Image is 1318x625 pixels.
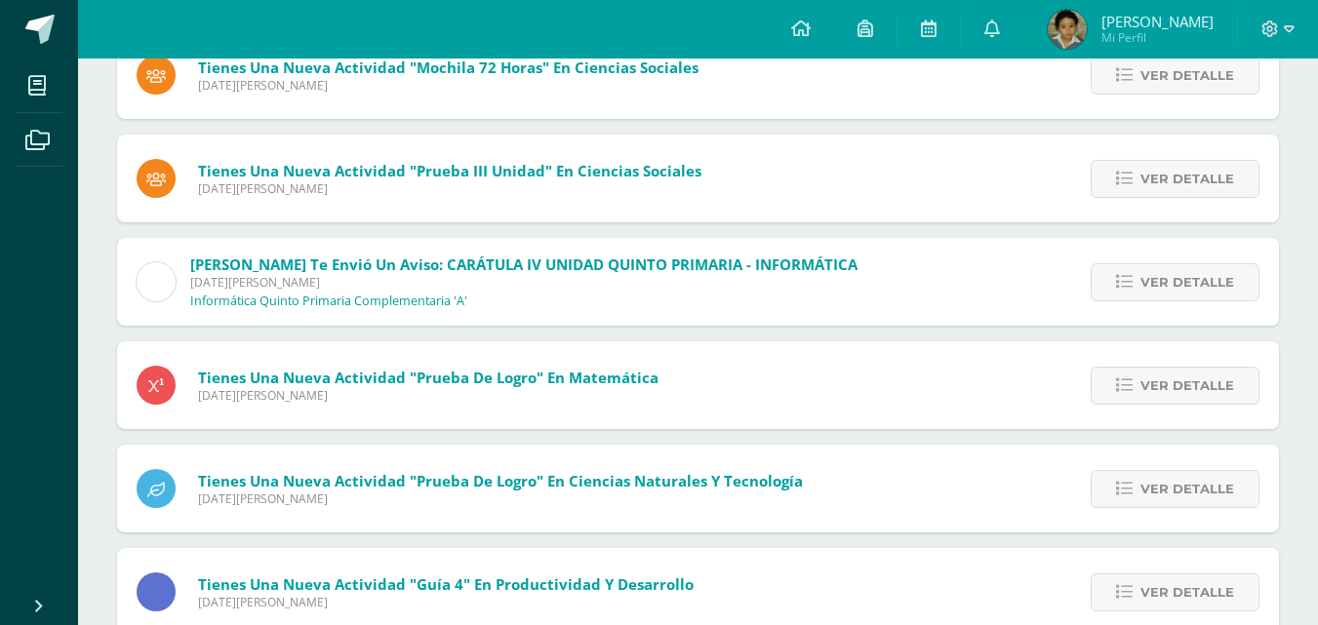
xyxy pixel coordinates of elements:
[198,368,659,387] span: Tienes una nueva actividad "Prueba de Logro" En Matemática
[198,387,659,404] span: [DATE][PERSON_NAME]
[198,77,699,94] span: [DATE][PERSON_NAME]
[1140,368,1234,404] span: Ver detalle
[190,274,858,291] span: [DATE][PERSON_NAME]
[1140,574,1234,610] span: Ver detalle
[198,594,694,610] span: [DATE][PERSON_NAME]
[198,471,803,490] span: Tienes una nueva actividad "Prueba de Logro" En Ciencias Naturales y Tecnología
[198,490,803,507] span: [DATE][PERSON_NAME]
[198,58,699,77] span: Tienes una nueva actividad "Mochila 72 horas" En Ciencias Sociales
[1101,12,1214,31] span: [PERSON_NAME]
[198,161,701,180] span: Tienes una nueva actividad "Prueba III unidad" En Ciencias Sociales
[198,574,694,594] span: Tienes una nueva actividad "Guía 4" En Productividad y Desarrollo
[1140,264,1234,300] span: Ver detalle
[1140,161,1234,197] span: Ver detalle
[137,262,176,301] img: cae4b36d6049cd6b8500bd0f72497672.png
[1140,58,1234,94] span: Ver detalle
[190,254,858,274] span: [PERSON_NAME] te envió un aviso: CARÁTULA IV UNIDAD QUINTO PRIMARIA - INFORMÁTICA
[190,293,467,309] p: Informática Quinto Primaria Complementaria 'A'
[1101,29,1214,46] span: Mi Perfil
[1048,10,1087,49] img: 88c364e1b6d7bc8e2f66ef3e364cde8b.png
[1140,471,1234,507] span: Ver detalle
[198,180,701,197] span: [DATE][PERSON_NAME]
